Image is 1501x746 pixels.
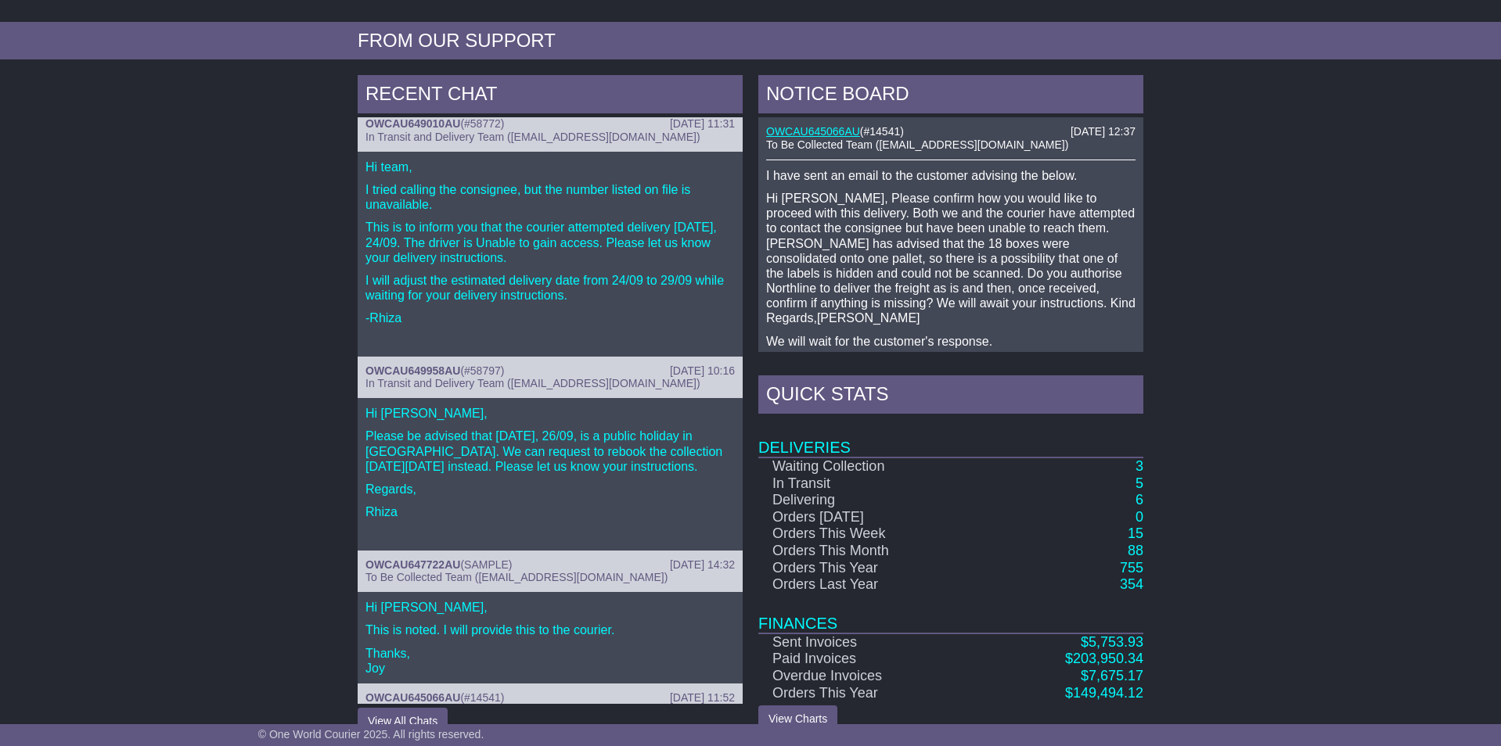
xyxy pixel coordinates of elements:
span: To Be Collected Team ([EMAIL_ADDRESS][DOMAIN_NAME]) [365,571,668,583]
img: logo_orange.svg [25,25,38,38]
div: ( ) [365,691,735,705]
p: We will wait for the customer's response. [766,334,1136,349]
p: Rhiza [365,504,735,519]
p: Hi team, [365,160,735,174]
p: Thanks, Joy [365,646,735,676]
div: [DATE] 12:37 [1071,125,1136,138]
span: #14541 [464,691,501,704]
div: Domain: [DOMAIN_NAME] [41,41,172,53]
a: OWCAU645066AU [365,691,460,704]
span: In Transit and Delivery Team ([EMAIL_ADDRESS][DOMAIN_NAME]) [365,377,700,389]
span: #14541 [864,125,901,138]
p: This is to inform you that the courier attempted delivery [DATE], 24/09. The driver is Unable to ... [365,220,735,265]
a: $149,494.12 [1065,685,1143,701]
span: SAMPLE [464,558,509,571]
a: OWCAU647722AU [365,558,460,571]
a: $203,950.34 [1065,651,1143,666]
span: 7,675.17 [1089,668,1143,683]
span: 149,494.12 [1073,685,1143,701]
div: RECENT CHAT [358,75,743,117]
div: Domain Overview [63,92,140,102]
div: [DATE] 14:32 [670,558,735,572]
span: To Be Collected Team ([EMAIL_ADDRESS][DOMAIN_NAME]) [766,138,1068,151]
td: Sent Invoices [758,633,984,651]
p: I will adjust the estimated delivery date from 24/09 to 29/09 while waiting for your delivery ins... [365,273,735,303]
div: Quick Stats [758,375,1143,418]
td: Orders This Week [758,525,984,543]
p: Hi [PERSON_NAME], [365,600,735,615]
a: 354 [1120,576,1143,592]
a: OWCAU649010AU [365,117,460,130]
p: -Rhiza [365,310,735,325]
img: tab_keywords_by_traffic_grey.svg [158,91,171,103]
div: [DATE] 11:52 [670,691,735,705]
a: 5 [1136,475,1143,491]
p: I tried calling the consignee, but the number listed on file is unavailable. [365,182,735,212]
div: FROM OUR SUPPORT [358,30,1143,52]
td: Delivering [758,492,984,509]
a: 15 [1128,525,1143,541]
span: #58797 [464,364,501,377]
span: In Transit and Delivery Team ([EMAIL_ADDRESS][DOMAIN_NAME]) [365,131,700,143]
div: Keywords by Traffic [175,92,258,102]
td: Overdue Invoices [758,668,984,685]
td: Waiting Collection [758,457,984,475]
a: 88 [1128,543,1143,558]
a: OWCAU649958AU [365,364,460,377]
span: 203,950.34 [1073,651,1143,666]
a: $5,753.93 [1081,634,1143,650]
div: ( ) [365,558,735,572]
a: 755 [1120,560,1143,576]
a: View Charts [758,705,837,733]
button: View All Chats [358,708,448,735]
img: tab_domain_overview_orange.svg [45,91,58,103]
img: website_grey.svg [25,41,38,53]
td: Deliveries [758,418,1143,457]
a: OWCAU645066AU [766,125,860,138]
td: Orders [DATE] [758,509,984,526]
div: [DATE] 11:31 [670,117,735,131]
p: I have sent an email to the customer advising the below. [766,168,1136,183]
a: $7,675.17 [1081,668,1143,683]
p: Hi [PERSON_NAME], Please confirm how you would like to proceed with this delivery. Both we and th... [766,191,1136,326]
div: NOTICE BOARD [758,75,1143,117]
div: ( ) [365,364,735,378]
a: 6 [1136,492,1143,507]
a: 0 [1136,509,1143,525]
td: Paid Invoices [758,651,984,668]
td: Orders This Year [758,560,984,577]
p: This is noted. I will provide this to the courier. [365,622,735,637]
td: Finances [758,594,1143,633]
p: Please be advised that [DATE], 26/09, is a public holiday in [GEOGRAPHIC_DATA]. We can request to... [365,429,735,474]
div: ( ) [365,117,735,131]
td: Orders This Month [758,543,984,560]
span: #58772 [464,117,501,130]
a: 3 [1136,458,1143,474]
td: Orders This Year [758,685,984,702]
div: v 4.0.25 [44,25,77,38]
p: Regards, [365,482,735,497]
p: Hi [PERSON_NAME], [365,406,735,421]
td: Orders Last Year [758,576,984,594]
div: [DATE] 10:16 [670,364,735,378]
td: In Transit [758,475,984,493]
span: © One World Courier 2025. All rights reserved. [258,728,484,741]
div: ( ) [766,125,1136,138]
span: 5,753.93 [1089,634,1143,650]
